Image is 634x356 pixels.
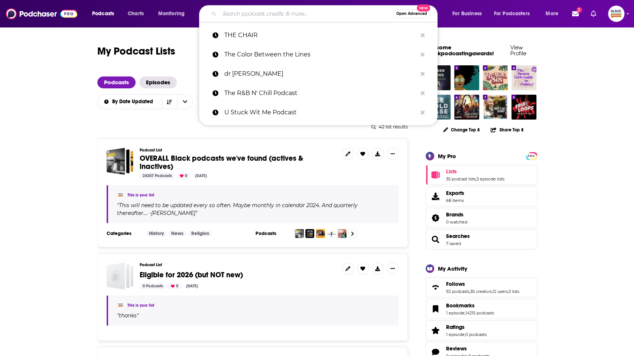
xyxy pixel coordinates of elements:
[6,7,77,21] img: Podchaser - Follow, Share and Rate Podcasts
[123,8,148,20] a: Charts
[428,234,443,245] a: Searches
[608,6,624,22] span: Logged in as blackpodcastingawards
[446,198,464,203] span: 68 items
[426,299,537,319] span: Bookmarks
[117,202,358,216] span: This will need to be updated every so often. Maybe monthly in calendar 2024. And quarterly therea...
[569,7,582,20] a: Show notifications dropdown
[454,65,479,90] img: Stitch Please
[97,124,408,130] div: 42 list results
[483,95,508,120] a: What's Ray Saying?
[428,325,443,336] a: Ratings
[428,304,443,314] a: Bookmarks
[446,211,464,218] span: Brands
[417,4,430,12] span: New
[140,148,336,153] h3: Podcast List
[446,281,465,287] span: Follows
[439,125,485,134] button: Change Top 8
[199,64,438,84] a: dr [PERSON_NAME]
[199,84,438,103] a: The R&B N' Chill Podcast
[140,262,336,267] h3: Podcast List
[177,173,190,179] div: 0
[168,283,181,290] div: 0
[452,9,482,19] span: For Business
[446,190,464,196] span: Exports
[454,95,479,120] img: Second Sunday
[608,6,624,22] img: User Profile
[608,6,624,22] button: Show profile menu
[446,168,457,175] span: Lists
[112,99,156,104] span: By Date Updated
[577,7,582,12] span: 1
[107,262,134,290] a: Eligible for 2026 (but NOT new)
[387,262,399,274] button: Show More Button
[483,65,508,90] img: Be Well Sis: The Podcast
[546,9,558,19] span: More
[470,289,492,294] a: 35 creators
[188,231,212,236] a: Religion
[494,9,530,19] span: For Podcasters
[428,191,443,202] span: Exports
[117,312,139,319] span: " "
[477,176,504,182] a: 3 episode lists
[192,173,210,179] div: [DATE]
[305,229,314,238] img: Who's Who In Black Hollywood with Adell Henderson
[199,26,438,45] a: THE CHAIR
[426,186,537,206] a: Exports
[446,168,504,175] a: Lists
[139,76,177,88] a: Episodes
[426,95,451,120] a: Ice Cold Case
[446,324,487,330] a: Ratings
[447,8,491,20] button: open menu
[446,176,476,182] a: 35 podcast lists
[117,202,358,216] span: " "
[128,9,144,19] span: Charts
[183,283,201,290] div: [DATE]
[117,191,124,199] img: blackpodcastingawards
[206,5,445,22] div: Search podcasts, credits, & more...
[469,289,470,294] span: ,
[97,94,193,109] h2: Choose List sort
[87,8,124,20] button: open menu
[446,302,494,309] a: Bookmarks
[327,229,336,238] img: The HomeTeam Podcast
[426,65,451,90] img: Queer News
[426,320,537,340] span: Ratings
[316,229,325,238] img: The Black Picture Podcast
[153,8,194,20] button: open menu
[446,289,469,294] a: 92 podcasts
[428,213,443,223] a: Brands
[387,148,399,160] button: Show More Button
[508,289,519,294] a: 3 lists
[426,277,537,297] span: Follows
[428,282,443,293] a: Follows
[393,9,430,18] button: Open AdvancedNew
[177,95,193,109] button: open menu
[295,229,304,238] img: The Humanity Archive
[140,270,243,280] span: Eligible for 2026 (but NOT new)
[107,148,134,175] a: OVERALL Black podcasts we've found (actives & inactives)
[540,8,568,20] button: open menu
[588,7,599,20] a: Show notifications dropdown
[256,231,289,236] h3: Podcasts
[465,332,487,337] a: 0 podcasts
[107,231,140,236] h3: Categories
[446,332,465,337] a: 1 episode
[490,123,524,137] button: Share Top 8
[199,103,438,122] a: U Stuck Wit Me Podcast
[446,211,467,218] a: Brands
[527,153,536,158] a: PRO
[224,45,417,64] p: The Color Between the Lines
[446,345,467,352] span: Reviews
[428,170,443,180] a: Lists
